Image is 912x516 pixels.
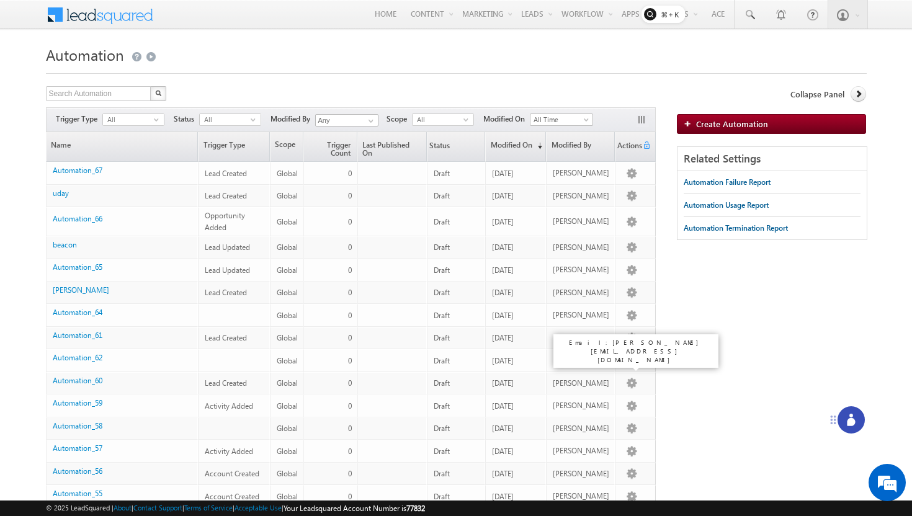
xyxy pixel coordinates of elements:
[200,114,251,125] span: All
[553,264,609,275] div: [PERSON_NAME]
[53,166,102,175] a: Automation_67
[205,401,253,411] span: Activity Added
[553,216,609,227] div: [PERSON_NAME]
[284,504,425,513] span: Your Leadsquared Account Number is
[205,333,247,342] span: Lead Created
[277,265,298,275] span: Global
[56,113,102,125] span: Trigger Type
[434,424,450,433] span: Draft
[277,242,298,252] span: Global
[553,445,609,456] div: [PERSON_NAME]
[684,171,771,193] a: Automation Failure Report
[47,132,198,161] a: Name
[553,287,609,298] div: [PERSON_NAME]
[184,504,233,512] a: Terms of Service
[348,356,352,365] span: 0
[684,120,696,127] img: add_icon.png
[434,191,450,200] span: Draft
[46,502,425,514] span: © 2025 LeadSquared | | | | |
[205,288,247,297] span: Lead Created
[684,217,788,239] a: Automation Termination Report
[358,132,426,161] a: Last Published On
[547,132,614,161] a: Modified By
[251,117,261,122] span: select
[492,424,514,433] span: [DATE]
[133,504,182,512] a: Contact Support
[492,356,514,365] span: [DATE]
[348,191,352,200] span: 0
[277,288,298,297] span: Global
[53,489,102,498] a: Automation_55
[277,191,298,200] span: Global
[277,311,298,320] span: Global
[348,169,352,178] span: 0
[53,353,102,362] a: Automation_62
[684,223,788,234] div: Automation Termination Report
[492,469,514,478] span: [DATE]
[53,398,102,407] a: Automation_59
[492,242,514,252] span: [DATE]
[434,311,450,320] span: Draft
[553,378,609,389] div: [PERSON_NAME]
[53,189,69,198] a: uday
[53,285,109,295] a: [PERSON_NAME]
[277,169,298,178] span: Global
[684,200,769,211] div: Automation Usage Report
[434,401,450,411] span: Draft
[235,504,282,512] a: Acceptable Use
[492,378,514,388] span: [DATE]
[434,169,450,178] span: Draft
[348,288,352,297] span: 0
[406,504,425,513] span: 77832
[277,424,298,433] span: Global
[53,308,102,317] a: Automation_64
[553,190,609,202] div: [PERSON_NAME]
[53,331,102,340] a: Automation_61
[205,447,253,456] span: Activity Added
[205,492,259,501] span: Account Created
[553,468,609,479] div: [PERSON_NAME]
[434,265,450,275] span: Draft
[53,443,102,453] a: Automation_57
[434,356,450,365] span: Draft
[348,447,352,456] span: 0
[492,288,514,297] span: [DATE]
[492,492,514,501] span: [DATE]
[553,242,609,253] div: [PERSON_NAME]
[270,132,303,161] span: Scope
[492,169,514,178] span: [DATE]
[205,169,247,178] span: Lead Created
[362,115,377,127] a: Show All Items
[53,214,102,223] a: Automation_66
[553,167,609,179] div: [PERSON_NAME]
[348,265,352,275] span: 0
[696,118,768,129] span: Create Automation
[348,311,352,320] span: 0
[174,113,199,125] span: Status
[348,469,352,478] span: 0
[277,356,298,365] span: Global
[348,424,352,433] span: 0
[413,114,463,125] span: All
[348,333,352,342] span: 0
[684,177,771,188] div: Automation Failure Report
[205,265,250,275] span: Lead Updated
[348,242,352,252] span: 0
[615,133,642,161] span: Actions
[277,401,298,411] span: Global
[46,45,124,64] span: Automation
[103,114,154,125] span: All
[114,504,132,512] a: About
[434,288,450,297] span: Draft
[434,492,450,501] span: Draft
[348,378,352,388] span: 0
[492,311,514,320] span: [DATE]
[427,133,450,161] span: Status
[558,338,713,364] p: Email: [PERSON_NAME][EMAIL_ADDRESS][DOMAIN_NAME]
[348,492,352,501] span: 0
[492,401,514,411] span: [DATE]
[205,191,247,200] span: Lead Created
[434,217,450,226] span: Draft
[553,423,609,434] div: [PERSON_NAME]
[277,217,298,226] span: Global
